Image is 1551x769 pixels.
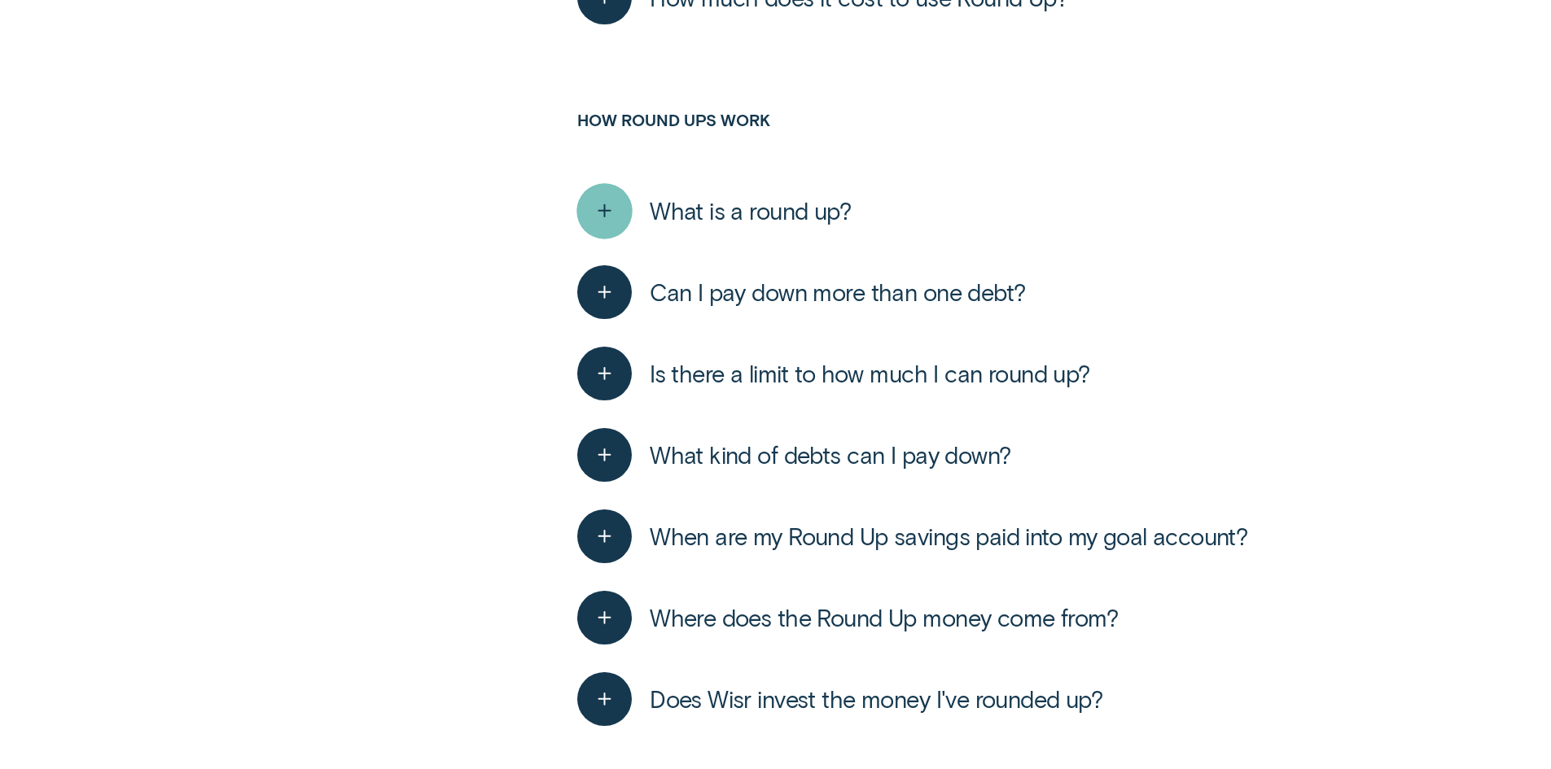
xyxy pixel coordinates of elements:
button: Can I pay down more than one debt? [577,265,1025,320]
button: Where does the Round Up money come from? [577,591,1118,645]
button: What is a round up? [577,184,851,238]
button: What kind of debts can I pay down? [577,428,1010,483]
button: Does Wisr invest the money I've rounded up? [577,672,1102,727]
span: When are my Round Up savings paid into my goal account? [650,522,1247,551]
span: Can I pay down more than one debt? [650,277,1025,307]
span: What kind of debts can I pay down? [650,440,1010,470]
span: Does Wisr invest the money I've rounded up? [650,684,1102,714]
span: What is a round up? [650,196,851,225]
button: When are my Round Up savings paid into my goal account? [577,509,1247,564]
button: Is there a limit to how much I can round up? [577,347,1089,401]
span: Is there a limit to how much I can round up? [650,359,1090,388]
h3: How Round Ups work [577,111,1387,170]
span: Where does the Round Up money come from? [650,603,1118,632]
